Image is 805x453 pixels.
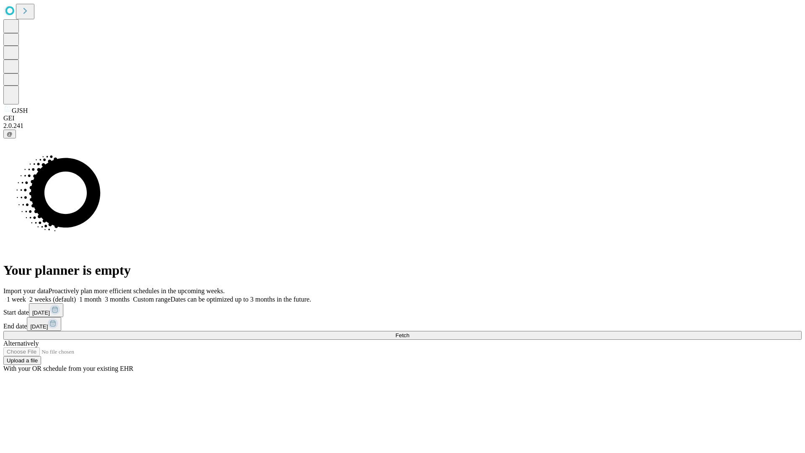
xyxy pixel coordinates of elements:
span: [DATE] [32,310,50,316]
span: Alternatively [3,340,39,347]
span: 3 months [105,296,130,303]
span: Dates can be optimized up to 3 months in the future. [171,296,311,303]
button: Fetch [3,331,802,340]
button: Upload a file [3,356,41,365]
span: With your OR schedule from your existing EHR [3,365,133,372]
button: [DATE] [29,303,63,317]
span: Proactively plan more efficient schedules in the upcoming weeks. [49,287,225,294]
span: Import your data [3,287,49,294]
span: GJSH [12,107,28,114]
span: 2 weeks (default) [29,296,76,303]
button: @ [3,130,16,138]
div: 2.0.241 [3,122,802,130]
span: 1 month [79,296,101,303]
div: GEI [3,115,802,122]
span: 1 week [7,296,26,303]
div: End date [3,317,802,331]
span: Custom range [133,296,170,303]
button: [DATE] [27,317,61,331]
span: [DATE] [30,323,48,330]
div: Start date [3,303,802,317]
span: Fetch [395,332,409,338]
h1: Your planner is empty [3,263,802,278]
span: @ [7,131,13,137]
